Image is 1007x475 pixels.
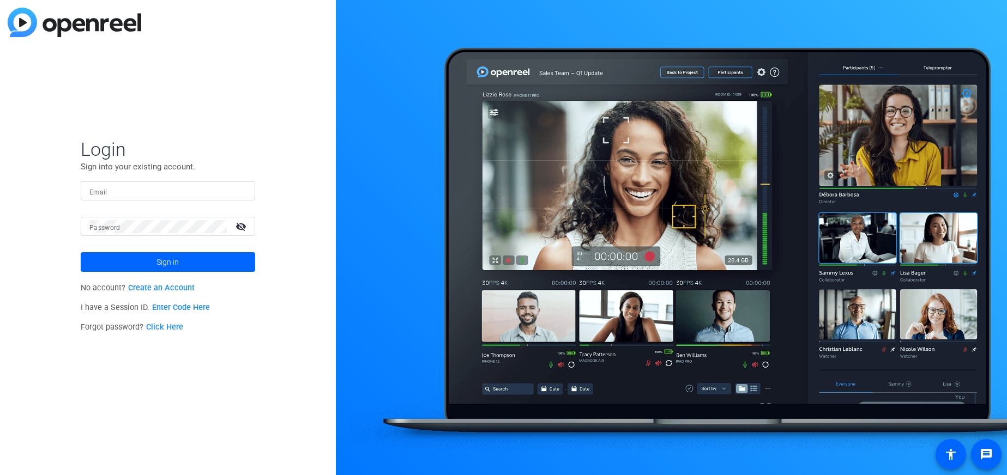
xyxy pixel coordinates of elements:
mat-icon: message [980,448,993,461]
button: Sign in [81,252,255,272]
mat-icon: visibility_off [229,218,255,234]
a: Enter Code Here [152,303,210,312]
span: Login [81,138,255,161]
span: I have a Session ID. [81,303,210,312]
p: Sign into your existing account. [81,161,255,173]
a: Create an Account [128,283,195,293]
mat-label: Password [89,224,120,232]
img: blue-gradient.svg [8,8,141,37]
input: Enter Email Address [89,185,246,198]
span: Sign in [156,248,179,276]
mat-label: Email [89,188,107,196]
span: No account? [81,283,195,293]
span: Forgot password? [81,322,183,332]
mat-icon: accessibility [944,448,957,461]
a: Click Here [146,322,183,332]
